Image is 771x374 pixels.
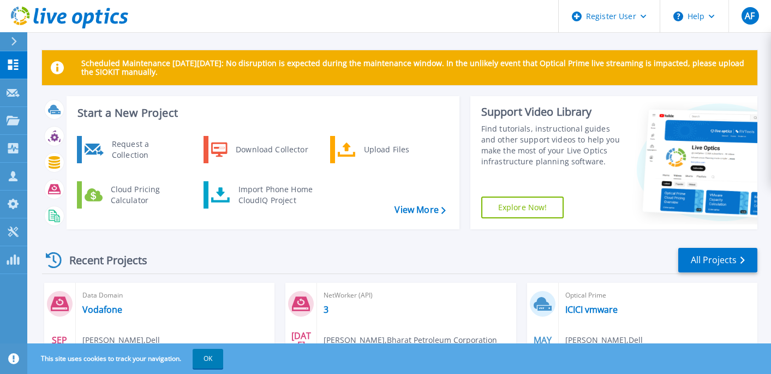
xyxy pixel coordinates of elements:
div: Download Collector [230,139,313,161]
span: [PERSON_NAME] , Dell [565,334,643,346]
a: 3 [324,304,328,315]
a: View More [395,205,445,215]
a: Explore Now! [481,197,564,218]
a: All Projects [678,248,757,272]
div: SEP 2025 [49,333,70,372]
a: Download Collector [204,136,315,163]
span: [PERSON_NAME] , Dell [82,334,160,346]
span: Data Domain [82,289,268,301]
div: Recent Projects [42,247,162,274]
a: ICICI vmware [565,304,618,315]
a: Cloud Pricing Calculator [77,181,189,209]
span: [PERSON_NAME] , Bharat Petroleum Corporation Limited [324,334,516,358]
h3: Start a New Project [77,107,445,119]
div: Import Phone Home CloudIQ Project [233,184,318,206]
span: Optical Prime [565,289,751,301]
div: MAY 2025 [532,333,553,372]
a: Vodafone [82,304,122,315]
a: Request a Collection [77,136,189,163]
span: This site uses cookies to track your navigation. [30,349,223,369]
span: NetWorker (API) [324,289,509,301]
div: Cloud Pricing Calculator [105,184,186,206]
span: AF [745,11,755,20]
div: Request a Collection [106,139,186,161]
a: Upload Files [330,136,442,163]
div: Upload Files [358,139,439,161]
button: OK [193,349,223,369]
div: Support Video Library [481,105,625,119]
div: Find tutorials, instructional guides and other support videos to help you make the most of your L... [481,123,625,167]
div: [DATE] 2025 [291,333,312,372]
p: Scheduled Maintenance [DATE][DATE]: No disruption is expected during the maintenance window. In t... [81,59,749,76]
